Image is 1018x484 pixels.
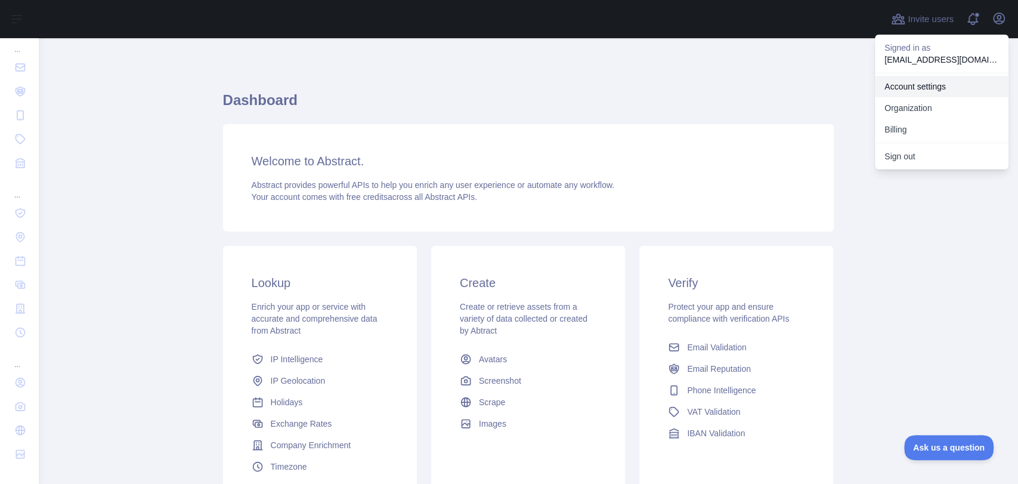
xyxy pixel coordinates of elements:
[247,456,393,477] a: Timezone
[271,375,326,387] span: IP Geolocation
[663,337,809,358] a: Email Validation
[687,427,745,439] span: IBAN Validation
[904,435,994,460] iframe: Toggle Customer Support
[687,341,746,353] span: Email Validation
[252,302,378,335] span: Enrich your app or service with accurate and comprehensive data from Abstract
[663,358,809,380] a: Email Reputation
[223,91,834,119] h1: Dashboard
[252,192,477,202] span: Your account comes with across all Abstract APIs.
[663,423,809,444] a: IBAN Validation
[668,302,789,323] span: Protect your app and ensure compliance with verification APIs
[10,30,29,54] div: ...
[479,353,507,365] span: Avatars
[247,349,393,370] a: IP Intelligence
[10,176,29,200] div: ...
[271,396,303,408] span: Holidays
[252,153,805,169] h3: Welcome to Abstract.
[10,346,29,369] div: ...
[460,302,587,335] span: Create or retrieve assets from a variety of data collected or created by Abtract
[889,10,956,29] button: Invite users
[455,413,601,434] a: Images
[346,192,388,202] span: free credits
[663,380,809,401] a: Phone Intelligence
[884,42,999,54] p: Signed in as
[247,391,393,413] a: Holidays
[271,353,323,365] span: IP Intelligence
[875,97,1008,119] a: Organization
[884,54,999,66] p: [EMAIL_ADDRESS][DOMAIN_NAME]
[455,391,601,413] a: Scrape
[455,349,601,370] a: Avatars
[247,370,393,391] a: IP Geolocation
[875,146,1008,167] button: Sign out
[668,275,805,291] h3: Verify
[271,418,332,430] span: Exchange Rates
[247,413,393,434] a: Exchange Rates
[687,363,751,375] span: Email Reputation
[271,461,307,473] span: Timezone
[455,370,601,391] a: Screenshot
[479,396,505,408] span: Scrape
[252,275,388,291] h3: Lookup
[460,275,596,291] h3: Create
[479,418,506,430] span: Images
[663,401,809,423] a: VAT Validation
[479,375,521,387] span: Screenshot
[875,76,1008,97] a: Account settings
[687,384,756,396] span: Phone Intelligence
[875,119,1008,140] button: Billing
[908,13,954,26] span: Invite users
[247,434,393,456] a: Company Enrichment
[687,406,740,418] span: VAT Validation
[271,439,351,451] span: Company Enrichment
[252,180,615,190] span: Abstract provides powerful APIs to help you enrich any user experience or automate any workflow.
